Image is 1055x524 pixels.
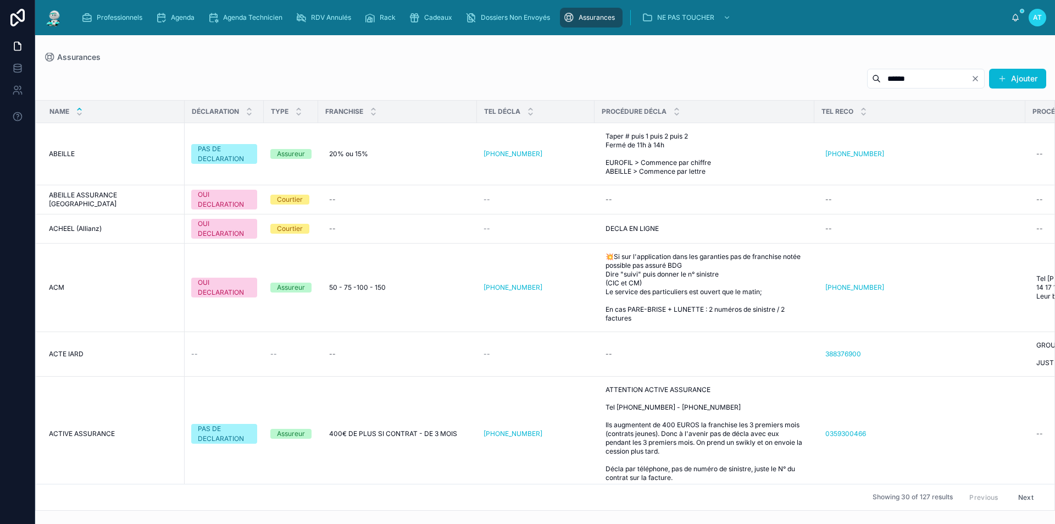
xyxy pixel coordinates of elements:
[223,13,282,22] span: Agenda Technicien
[152,8,202,27] a: Agenda
[49,191,178,208] span: ABEILLE ASSURANCE [GEOGRAPHIC_DATA]
[560,8,623,27] a: Assurances
[821,425,1019,443] a: 0359300466
[606,132,803,176] span: Taper # puis 1 puis 2 puis 2 Fermé de 11h à 14h EUROFIL > Commence par chiffre ABEILLE > Commence...
[192,107,239,116] span: DÉCLARATION
[606,385,803,482] span: ATTENTION ACTIVE ASSURANCE Tel [PHONE_NUMBER] - [PHONE_NUMBER] Ils augmentent de 400 EUROS la fra...
[821,107,853,116] span: TEL RECO
[325,191,470,208] a: --
[1036,429,1043,438] div: --
[971,74,984,83] button: Clear
[873,493,953,502] span: Showing 30 of 127 results
[277,195,303,205] div: Courtier
[484,429,588,438] a: [PHONE_NUMBER]
[270,429,312,439] a: Assureur
[325,107,363,116] span: FRANCHISE
[191,144,257,164] a: PAS DE DECLARATION
[484,150,588,158] a: [PHONE_NUMBER]
[825,150,884,158] a: [PHONE_NUMBER]
[270,283,312,293] a: Assureur
[821,191,1019,208] a: --
[579,13,615,22] span: Assurances
[292,8,359,27] a: RDV Annulés
[484,283,542,292] a: [PHONE_NUMBER]
[361,8,403,27] a: Rack
[484,224,490,233] span: --
[270,350,312,358] a: --
[191,190,257,209] a: OUI DECLARATION
[325,425,470,443] a: 400€ DE PLUS SI CONTRAT - DE 3 MOIS
[191,350,257,358] a: --
[329,150,368,158] span: 20% ou 15%
[601,345,808,363] a: --
[191,424,257,444] a: PAS DE DECLARATION
[989,69,1046,89] button: Ajouter
[49,429,178,438] a: ACTIVE ASSURANCE
[638,8,736,27] a: NE PAS TOUCHER
[277,224,303,234] div: Courtier
[198,424,251,444] div: PAS DE DECLARATION
[277,283,305,293] div: Assureur
[49,107,69,116] span: Name
[484,224,588,233] a: --
[49,429,115,438] span: ACTIVE ASSURANCE
[329,195,336,204] div: --
[606,224,659,233] span: DECLA EN LIGNE
[311,13,351,22] span: RDV Annulés
[270,149,312,159] a: Assureur
[602,107,667,116] span: PROCÉDURE DÉCLA
[277,149,305,159] div: Assureur
[484,195,588,204] a: --
[78,8,150,27] a: Professionnels
[325,145,470,163] a: 20% ou 15%
[198,190,251,209] div: OUI DECLARATION
[49,350,84,358] span: ACTE IARD
[601,191,808,208] a: --
[825,283,884,292] a: [PHONE_NUMBER]
[484,150,542,158] a: [PHONE_NUMBER]
[406,8,460,27] a: Cadeaux
[657,13,714,22] span: NE PAS TOUCHER
[606,195,612,204] div: --
[484,350,490,358] span: --
[821,279,1019,296] a: [PHONE_NUMBER]
[825,429,866,438] a: 0359300466
[191,350,198,358] span: --
[270,224,312,234] a: Courtier
[171,13,195,22] span: Agenda
[270,195,312,205] a: Courtier
[49,150,178,158] a: ABEILLE
[825,224,832,233] div: --
[191,219,257,239] a: OUI DECLARATION
[484,429,542,438] a: [PHONE_NUMBER]
[49,283,64,292] span: ACM
[1036,224,1043,233] div: --
[821,145,1019,163] a: [PHONE_NUMBER]
[601,381,808,487] a: ATTENTION ACTIVE ASSURANCE Tel [PHONE_NUMBER] - [PHONE_NUMBER] Ils augmentent de 400 EUROS la fra...
[329,350,336,358] div: --
[825,195,832,204] div: --
[198,278,251,297] div: OUI DECLARATION
[821,220,1019,238] a: --
[325,220,470,238] a: --
[424,13,452,22] span: Cadeaux
[462,8,558,27] a: Dossiers Non Envoyés
[73,5,1011,30] div: scrollable content
[481,13,550,22] span: Dossiers Non Envoyés
[49,150,75,158] span: ABEILLE
[49,224,102,233] span: ACHEEL (Allianz)
[44,9,64,26] img: App logo
[325,345,470,363] a: --
[606,350,612,358] div: --
[49,224,178,233] a: ACHEEL (Allianz)
[484,283,588,292] a: [PHONE_NUMBER]
[329,224,336,233] div: --
[329,283,386,292] span: 50 - 75 -100 - 150
[49,283,178,292] a: ACM
[329,429,457,438] span: 400€ DE PLUS SI CONTRAT - DE 3 MOIS
[44,52,101,63] a: Assurances
[198,144,251,164] div: PAS DE DECLARATION
[277,429,305,439] div: Assureur
[484,195,490,204] span: --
